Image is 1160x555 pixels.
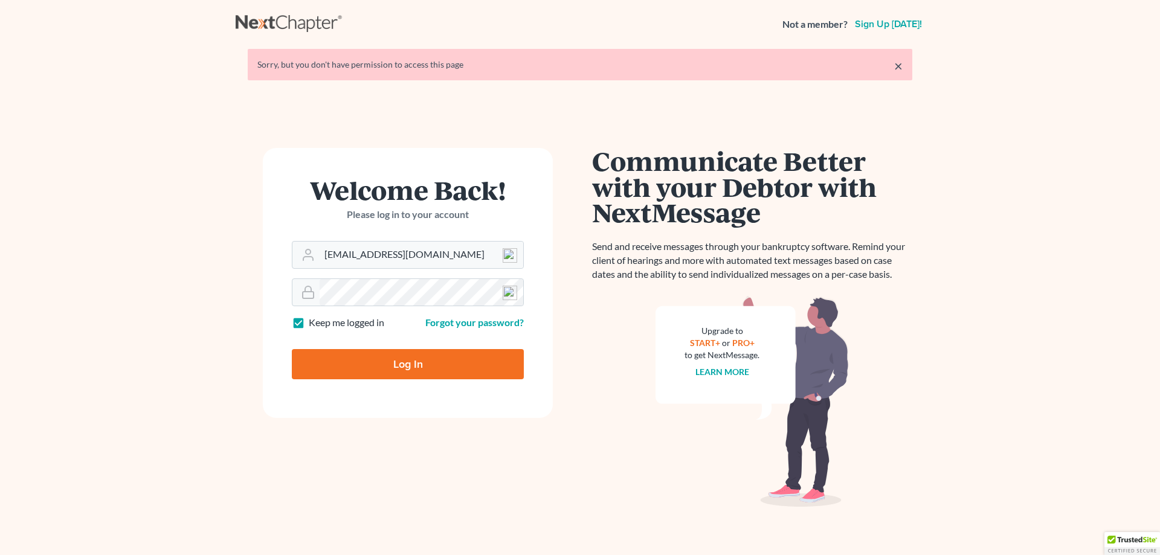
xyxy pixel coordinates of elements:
img: npw-badge-icon-locked.svg [503,248,517,263]
span: or [722,338,730,348]
input: Email Address [320,242,523,268]
strong: Not a member? [782,18,848,31]
h1: Communicate Better with your Debtor with NextMessage [592,148,912,225]
a: START+ [690,338,720,348]
input: Log In [292,349,524,379]
img: npw-badge-icon-locked.svg [503,286,517,300]
a: Sign up [DATE]! [852,19,924,29]
a: Forgot your password? [425,316,524,328]
h1: Welcome Back! [292,177,524,203]
p: Please log in to your account [292,208,524,222]
div: Sorry, but you don't have permission to access this page [257,59,903,71]
img: nextmessage_bg-59042aed3d76b12b5cd301f8e5b87938c9018125f34e5fa2b7a6b67550977c72.svg [656,296,849,507]
label: Keep me logged in [309,316,384,330]
div: Upgrade to [685,325,759,337]
div: to get NextMessage. [685,349,759,361]
a: × [894,59,903,73]
div: TrustedSite Certified [1104,532,1160,555]
a: Learn more [695,367,749,377]
a: PRO+ [732,338,755,348]
p: Send and receive messages through your bankruptcy software. Remind your client of hearings and mo... [592,240,912,281]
